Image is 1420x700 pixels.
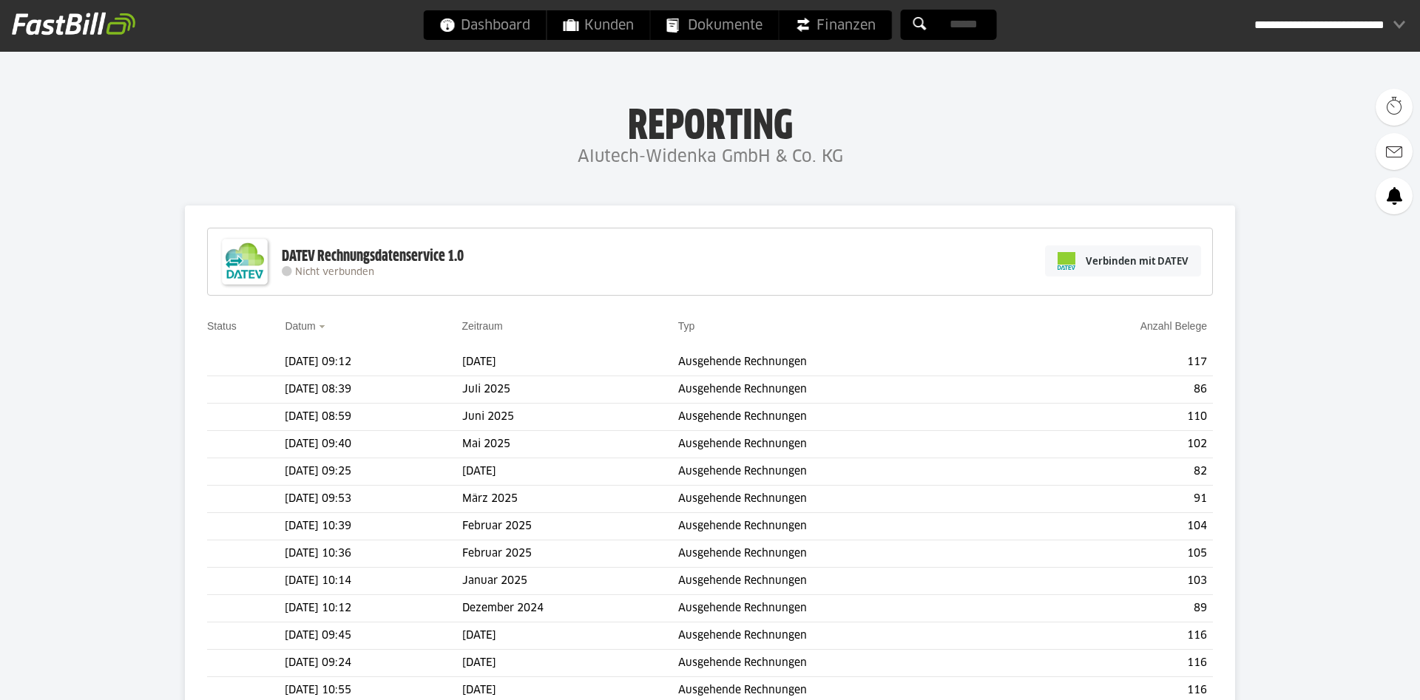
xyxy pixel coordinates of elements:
td: [DATE] 10:12 [285,595,461,622]
td: [DATE] 09:40 [285,431,461,458]
td: Dezember 2024 [462,595,678,622]
div: DATEV Rechnungsdatenservice 1.0 [282,247,464,266]
td: [DATE] 10:39 [285,513,461,540]
td: Ausgehende Rechnungen [678,404,1020,431]
span: Kunden [564,10,634,40]
td: [DATE] 10:36 [285,540,461,568]
td: Ausgehende Rechnungen [678,622,1020,650]
a: Finanzen [780,10,892,40]
td: [DATE] 09:12 [285,349,461,376]
td: 116 [1020,622,1213,650]
td: Ausgehende Rechnungen [678,376,1020,404]
h1: Reporting [148,104,1272,143]
span: Dashboard [440,10,530,40]
a: Dashboard [424,10,547,40]
a: Datum [285,320,315,332]
td: Ausgehende Rechnungen [678,458,1020,486]
td: 103 [1020,568,1213,595]
td: Ausgehende Rechnungen [678,650,1020,677]
td: Ausgehende Rechnungen [678,431,1020,458]
img: fastbill_logo_white.png [12,12,135,35]
span: Verbinden mit DATEV [1086,254,1189,268]
td: [DATE] 09:45 [285,622,461,650]
td: Ausgehende Rechnungen [678,513,1020,540]
td: 102 [1020,431,1213,458]
td: 89 [1020,595,1213,622]
a: Dokumente [651,10,779,40]
td: Februar 2025 [462,540,678,568]
td: März 2025 [462,486,678,513]
td: 91 [1020,486,1213,513]
td: [DATE] 08:39 [285,376,461,404]
td: 116 [1020,650,1213,677]
a: Anzahl Belege [1140,320,1207,332]
td: [DATE] [462,622,678,650]
span: Nicht verbunden [295,268,374,277]
td: Ausgehende Rechnungen [678,486,1020,513]
a: Zeitraum [462,320,503,332]
td: [DATE] 10:14 [285,568,461,595]
td: [DATE] [462,458,678,486]
td: 104 [1020,513,1213,540]
td: [DATE] 08:59 [285,404,461,431]
td: Mai 2025 [462,431,678,458]
td: Juli 2025 [462,376,678,404]
td: Juni 2025 [462,404,678,431]
td: [DATE] [462,650,678,677]
img: sort_desc.gif [319,325,328,328]
img: DATEV-Datenservice Logo [215,232,274,291]
td: Ausgehende Rechnungen [678,595,1020,622]
iframe: Öffnet ein Widget, in dem Sie weitere Informationen finden [1306,656,1405,693]
a: Kunden [547,10,650,40]
td: Ausgehende Rechnungen [678,349,1020,376]
a: Verbinden mit DATEV [1045,245,1201,276]
img: pi-datev-logo-farbig-24.svg [1058,252,1075,270]
td: 82 [1020,458,1213,486]
td: Ausgehende Rechnungen [678,568,1020,595]
td: Januar 2025 [462,568,678,595]
td: 86 [1020,376,1213,404]
td: [DATE] 09:25 [285,458,461,486]
td: [DATE] [462,349,678,376]
span: Dokumente [667,10,763,40]
td: [DATE] 09:53 [285,486,461,513]
a: Typ [678,320,695,332]
td: [DATE] 09:24 [285,650,461,677]
td: Ausgehende Rechnungen [678,540,1020,568]
td: 110 [1020,404,1213,431]
a: Status [207,320,237,332]
span: Finanzen [796,10,876,40]
td: Februar 2025 [462,513,678,540]
td: 117 [1020,349,1213,376]
td: 105 [1020,540,1213,568]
